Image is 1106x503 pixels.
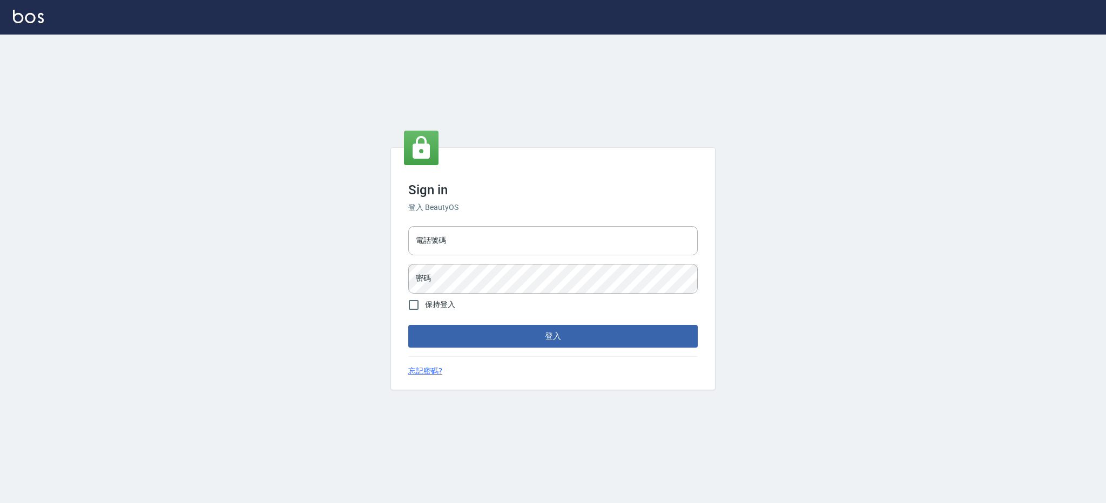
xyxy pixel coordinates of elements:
[408,325,698,348] button: 登入
[425,299,455,310] span: 保持登入
[408,365,442,377] a: 忘記密碼?
[408,202,698,213] h6: 登入 BeautyOS
[408,182,698,198] h3: Sign in
[13,10,44,23] img: Logo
